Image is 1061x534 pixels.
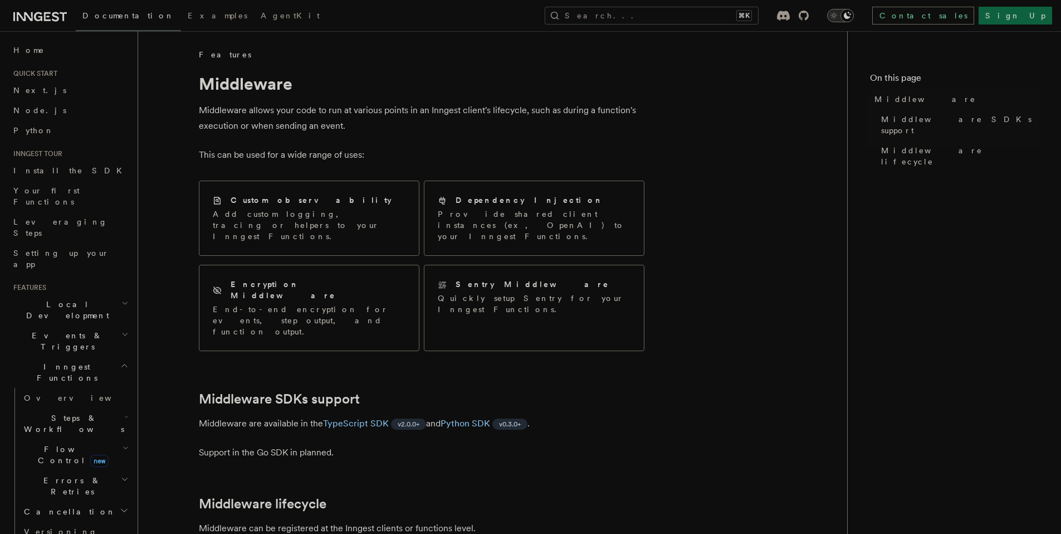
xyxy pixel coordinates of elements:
[9,80,131,100] a: Next.js
[9,181,131,212] a: Your first Functions
[9,330,121,352] span: Events & Triggers
[199,74,644,94] h1: Middleware
[9,120,131,140] a: Python
[736,10,752,21] kbd: ⌘K
[254,3,326,30] a: AgentKit
[424,265,644,351] a: Sentry MiddlewareQuickly setup Sentry for your Inngest Functions.
[9,326,131,357] button: Events & Triggers
[261,11,320,20] span: AgentKit
[231,195,392,206] h2: Custom observability
[499,420,521,429] span: v0.3.0+
[456,279,609,290] h2: Sentry Middleware
[881,145,1039,167] span: Middleware lifecycle
[199,49,251,60] span: Features
[438,293,630,315] p: Quickly setup Sentry for your Inngest Functions.
[90,455,109,467] span: new
[441,418,490,429] a: Python SDK
[9,243,131,274] a: Setting up your app
[199,147,644,163] p: This can be used for a wide range of uses:
[188,11,247,20] span: Examples
[13,86,66,95] span: Next.js
[13,186,80,206] span: Your first Functions
[881,114,1039,136] span: Middleware SDKs support
[181,3,254,30] a: Examples
[13,249,109,269] span: Setting up your app
[19,475,121,497] span: Errors & Retries
[19,439,131,470] button: Flow Controlnew
[13,45,45,56] span: Home
[76,3,181,31] a: Documentation
[19,408,131,439] button: Steps & Workflows
[19,444,123,466] span: Flow Control
[213,208,405,242] p: Add custom logging, tracing or helpers to your Inngest Functions.
[398,420,419,429] span: v2.0.0+
[9,149,62,158] span: Inngest tour
[9,361,120,383] span: Inngest Functions
[13,166,129,175] span: Install the SDK
[545,7,759,25] button: Search...⌘K
[979,7,1052,25] a: Sign Up
[199,265,419,351] a: Encryption MiddlewareEnd-to-end encryption for events, step output, and function output.
[9,357,131,388] button: Inngest Functions
[13,106,66,115] span: Node.js
[19,470,131,502] button: Errors & Retries
[874,94,976,105] span: Middleware
[213,304,405,337] p: End-to-end encryption for events, step output, and function output.
[199,391,360,407] a: Middleware SDKs support
[199,445,644,460] p: Support in the Go SDK in planned.
[19,502,131,522] button: Cancellation
[9,212,131,243] a: Leveraging Steps
[199,496,326,512] a: Middleware lifecycle
[9,299,121,321] span: Local Development
[9,69,57,78] span: Quick start
[877,109,1039,140] a: Middleware SDKs support
[82,11,174,20] span: Documentation
[9,100,131,120] a: Node.js
[872,7,974,25] a: Contact sales
[438,208,630,242] p: Provide shared client instances (ex, OpenAI) to your Inngest Functions.
[424,181,644,256] a: Dependency InjectionProvide shared client instances (ex, OpenAI) to your Inngest Functions.
[19,506,116,517] span: Cancellation
[19,388,131,408] a: Overview
[877,140,1039,172] a: Middleware lifecycle
[9,161,131,181] a: Install the SDK
[24,394,139,402] span: Overview
[9,283,46,292] span: Features
[13,217,107,237] span: Leveraging Steps
[870,89,1039,109] a: Middleware
[199,103,644,134] p: Middleware allows your code to run at various points in an Inngest client's lifecycle, such as du...
[13,126,54,135] span: Python
[199,181,419,256] a: Custom observabilityAdd custom logging, tracing or helpers to your Inngest Functions.
[456,195,603,206] h2: Dependency Injection
[231,279,405,301] h2: Encryption Middleware
[323,418,389,429] a: TypeScript SDK
[199,416,644,431] p: Middleware are available in the and .
[19,412,124,435] span: Steps & Workflows
[827,9,854,22] button: Toggle dark mode
[9,40,131,60] a: Home
[870,71,1039,89] h4: On this page
[9,294,131,326] button: Local Development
